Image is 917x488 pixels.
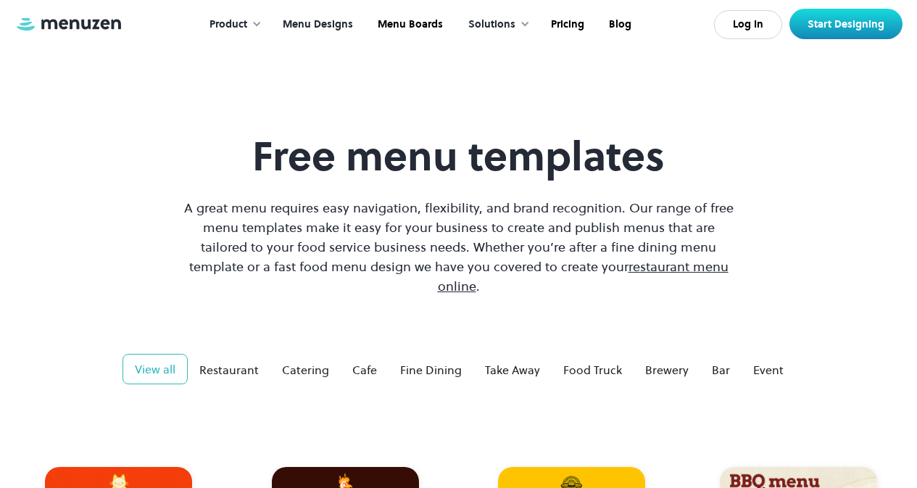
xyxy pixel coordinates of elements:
div: Fine Dining [400,361,462,379]
div: Take Away [485,361,540,379]
h1: Free menu templates [181,132,737,181]
div: Bar [712,361,730,379]
a: Menu Boards [364,2,454,47]
div: Solutions [468,17,515,33]
div: Brewery [645,361,689,379]
a: Pricing [537,2,595,47]
a: Start Designing [789,9,903,39]
div: Product [195,2,269,47]
div: Catering [282,361,329,379]
div: Solutions [454,2,537,47]
div: Food Truck [563,361,622,379]
div: Restaurant [199,361,259,379]
div: View all [135,360,175,378]
p: A great menu requires easy navigation, flexibility, and brand recognition. Our range of free menu... [181,198,737,296]
div: Cafe [352,361,377,379]
a: Menu Designs [269,2,364,47]
div: Product [209,17,247,33]
a: Log In [714,10,782,39]
a: Blog [595,2,642,47]
div: Event [753,361,784,379]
